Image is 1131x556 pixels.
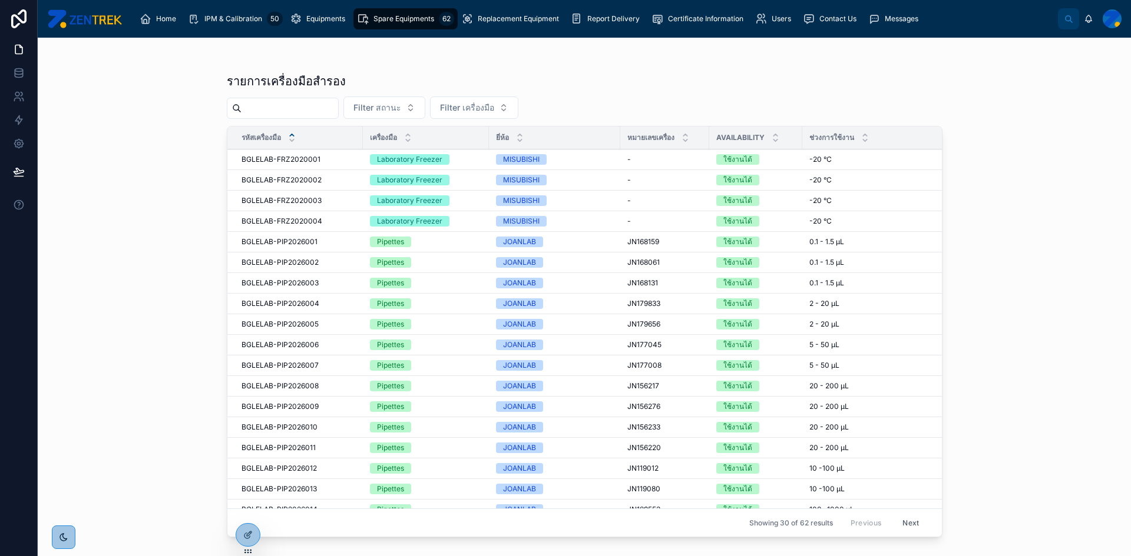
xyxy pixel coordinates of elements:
[809,361,947,370] a: 5 - 50 μL
[377,504,404,515] div: Pipettes
[377,175,442,185] div: Laboratory Freezer
[648,8,752,29] a: Certificate Information
[627,133,674,142] span: หมายเลขเครื่อง
[496,401,613,412] a: JOANLAB
[242,505,318,514] span: BGLELAB-PIP2026014
[496,175,613,185] a: MISUBISHI
[377,298,404,309] div: Pipettes
[496,278,613,288] a: JOANLAB
[131,6,1058,32] div: scrollable content
[627,299,702,308] a: JN179833
[377,319,404,329] div: Pipettes
[496,195,613,206] a: MISUBISHI
[503,442,536,453] div: JOANLAB
[242,237,356,247] a: BGLELAB-PIP2026001
[370,298,482,309] a: Pipettes
[809,422,947,432] a: 20 - 200 μL
[377,195,442,206] div: Laboratory Freezer
[242,133,281,142] span: รหัสเครื่องมือ
[627,464,659,473] span: JN119012
[377,237,404,247] div: Pipettes
[723,175,752,185] div: ใช้งานได้
[627,443,702,452] a: JN156220
[242,464,356,473] a: BGLELAB-PIP2026012
[865,8,927,29] a: Messages
[716,195,795,206] a: ใช้งานได้
[809,155,947,164] a: -20 °C
[267,12,283,26] div: 50
[809,484,845,494] span: 10 -100 μL
[627,361,702,370] a: JN177008
[370,319,482,329] a: Pipettes
[772,14,791,24] span: Users
[809,340,947,349] a: 5 - 50 μL
[809,443,849,452] span: 20 - 200 μL
[627,402,660,411] span: JN156276
[496,133,509,142] span: ยี่ห้อ
[242,340,356,349] a: BGLELAB-PIP2026006
[47,9,122,28] img: App logo
[136,8,184,29] a: Home
[242,217,356,226] a: BGLELAB-FRZ2020004
[716,175,795,185] a: ใช้งานได้
[242,175,356,185] a: BGLELAB-FRZ2020002
[819,14,856,24] span: Contact Us
[627,340,702,349] a: JN177045
[430,96,518,119] button: Select Button
[242,196,356,205] a: BGLELAB-FRZ2020003
[204,14,262,24] span: IPM & Calibration
[716,133,765,142] span: Availability
[242,484,317,494] span: BGLELAB-PIP2026013
[242,443,316,452] span: BGLELAB-PIP2026011
[627,464,702,473] a: JN119012
[809,299,947,308] a: 2 - 20 μL
[370,195,482,206] a: Laboratory Freezer
[306,14,345,24] span: Equipments
[503,484,536,494] div: JOANLAB
[809,464,947,473] a: 10 -100 μL
[496,216,613,227] a: MISUBISHI
[723,298,752,309] div: ใช้งานได้
[716,278,795,288] a: ใช้งานได้
[377,381,404,391] div: Pipettes
[723,401,752,412] div: ใช้งานได้
[377,360,404,371] div: Pipettes
[496,298,613,309] a: JOANLAB
[627,381,659,391] span: JN156217
[627,278,658,288] span: JN168131
[377,278,404,288] div: Pipettes
[353,102,401,114] span: Filter สถานะ
[478,14,559,24] span: Replacement Equipment
[627,443,661,452] span: JN156220
[716,216,795,227] a: ใช้งานได้
[503,278,536,288] div: JOANLAB
[752,8,799,29] a: Users
[627,361,662,370] span: JN177008
[503,422,536,432] div: JOANLAB
[496,381,613,391] a: JOANLAB
[809,402,947,411] a: 20 - 200 μL
[809,237,947,247] a: 0.1 - 1.5 μL
[503,504,536,515] div: JOANLAB
[668,14,743,24] span: Certificate Information
[627,402,702,411] a: JN156276
[627,505,660,514] span: JN189553
[370,257,482,268] a: Pipettes
[242,381,319,391] span: BGLELAB-PIP2026008
[716,360,795,371] a: ใช้งานได้
[496,504,613,515] a: JOANLAB
[503,339,536,350] div: JOANLAB
[440,102,494,114] span: Filter เครื่องมือ
[627,422,660,432] span: JN156233
[809,258,844,267] span: 0.1 - 1.5 μL
[627,340,662,349] span: JN177045
[370,401,482,412] a: Pipettes
[370,422,482,432] a: Pipettes
[716,154,795,165] a: ใช้งานได้
[809,422,849,432] span: 20 - 200 μL
[377,339,404,350] div: Pipettes
[458,8,567,29] a: Replacement Equipment
[370,216,482,227] a: Laboratory Freezer
[377,257,404,268] div: Pipettes
[242,484,356,494] a: BGLELAB-PIP2026013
